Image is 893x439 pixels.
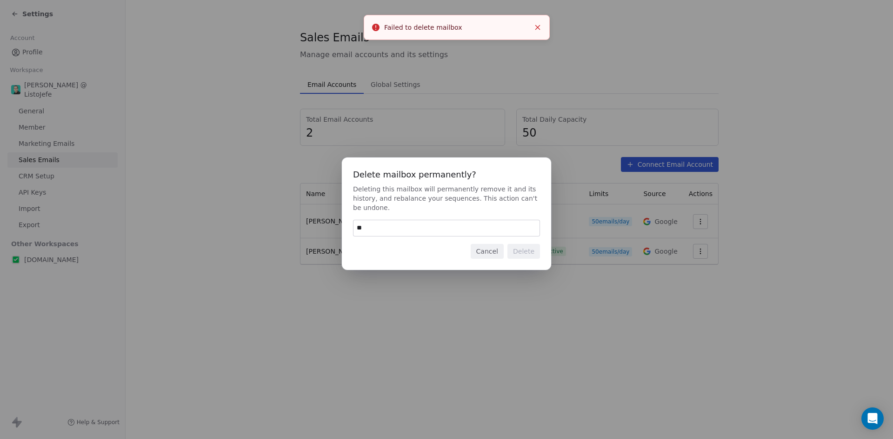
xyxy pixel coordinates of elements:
[532,21,544,33] button: Close toast
[384,23,530,33] div: Failed to delete mailbox
[353,184,540,212] span: Deleting this mailbox will permanently remove it and its history, and rebalance your sequences. T...
[353,169,540,181] span: Delete mailbox permanently?
[507,244,540,259] button: Delete
[471,244,504,259] button: Cancel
